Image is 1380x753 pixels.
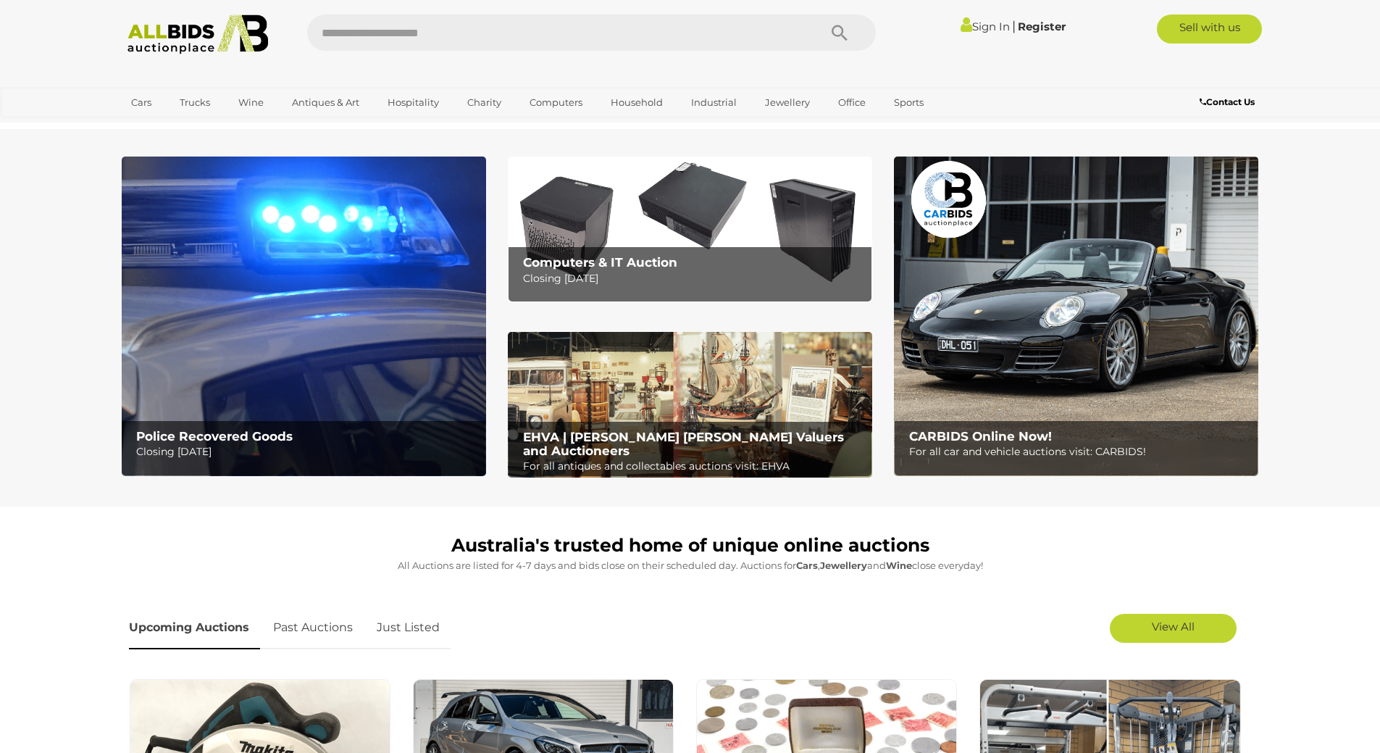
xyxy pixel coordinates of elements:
a: Sell with us [1157,14,1262,43]
p: All Auctions are listed for 4-7 days and bids close on their scheduled day. Auctions for , and cl... [129,557,1252,574]
a: Past Auctions [262,607,364,649]
a: Trucks [170,91,219,115]
a: Sign In [961,20,1010,33]
a: Upcoming Auctions [129,607,260,649]
a: Antiques & Art [283,91,369,115]
img: EHVA | Evans Hastings Valuers and Auctioneers [508,332,872,478]
a: Register [1018,20,1066,33]
a: Office [829,91,875,115]
button: Search [803,14,876,51]
a: EHVA | Evans Hastings Valuers and Auctioneers EHVA | [PERSON_NAME] [PERSON_NAME] Valuers and Auct... [508,332,872,478]
span: View All [1152,620,1195,633]
img: CARBIDS Online Now! [894,157,1258,476]
a: Computers & IT Auction Computers & IT Auction Closing [DATE] [508,157,872,302]
a: Sports [885,91,933,115]
h1: Australia's trusted home of unique online auctions [129,536,1252,556]
p: For all antiques and collectables auctions visit: EHVA [523,457,864,475]
strong: Wine [886,559,912,571]
a: Contact Us [1200,94,1258,110]
b: Contact Us [1200,96,1255,107]
b: CARBIDS Online Now! [909,429,1052,444]
a: Charity [458,91,511,115]
p: Closing [DATE] [523,270,864,288]
a: Cars [122,91,161,115]
a: Industrial [682,91,746,115]
img: Allbids.com.au [120,14,277,54]
a: Wine [229,91,273,115]
a: Jewellery [756,91,819,115]
strong: Jewellery [820,559,867,571]
a: Hospitality [378,91,448,115]
p: For all car and vehicle auctions visit: CARBIDS! [909,443,1250,461]
a: Household [601,91,672,115]
a: Just Listed [366,607,451,649]
a: CARBIDS Online Now! CARBIDS Online Now! For all car and vehicle auctions visit: CARBIDS! [894,157,1258,476]
a: View All [1110,614,1237,643]
img: Police Recovered Goods [122,157,486,476]
img: Computers & IT Auction [508,157,872,302]
a: [GEOGRAPHIC_DATA] [122,115,243,138]
p: Closing [DATE] [136,443,477,461]
b: EHVA | [PERSON_NAME] [PERSON_NAME] Valuers and Auctioneers [523,430,844,458]
a: Computers [520,91,592,115]
span: | [1012,18,1016,34]
b: Police Recovered Goods [136,429,293,444]
a: Police Recovered Goods Police Recovered Goods Closing [DATE] [122,157,486,476]
b: Computers & IT Auction [523,255,677,270]
strong: Cars [796,559,818,571]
